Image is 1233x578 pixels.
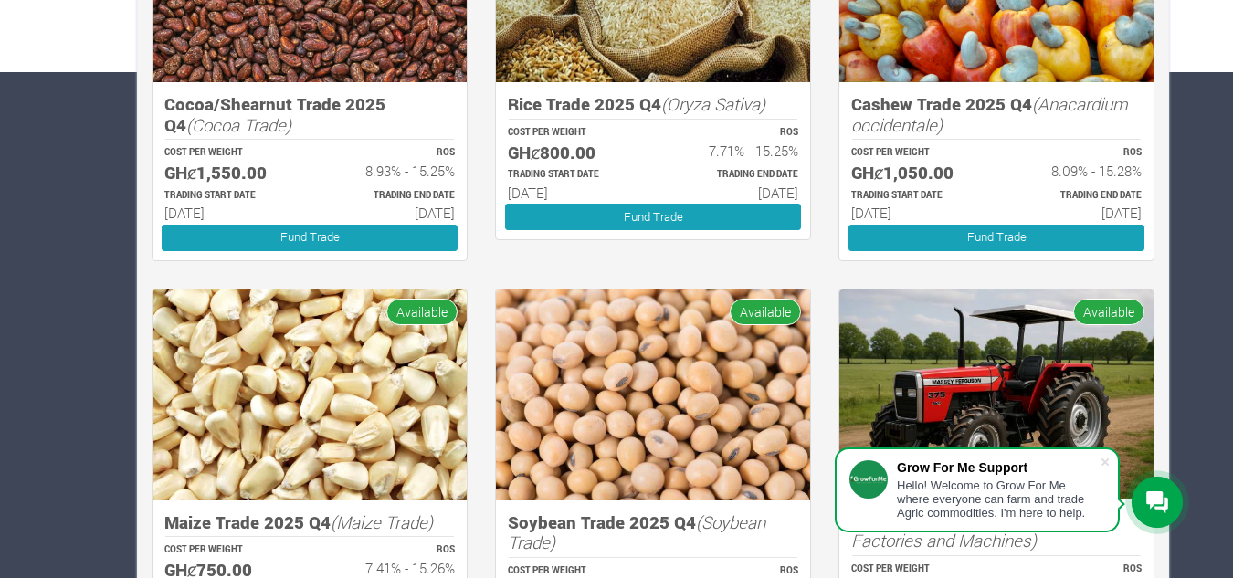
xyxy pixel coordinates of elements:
h5: GHȼ800.00 [508,142,637,163]
p: ROS [326,146,455,160]
span: Available [730,299,801,325]
span: Available [1073,299,1144,325]
p: ROS [1013,562,1142,576]
i: (Oryza Sativa) [661,92,765,115]
h5: Maize Trade 2025 Q4 [164,512,455,533]
h5: Cocoa/Shearnut Trade 2025 Q4 [164,94,455,135]
div: Grow For Me Support [897,460,1100,475]
h6: [DATE] [164,205,293,221]
h5: Rice Trade 2025 Q4 [508,94,798,115]
p: Estimated Trading Start Date [508,168,637,182]
img: growforme image [153,289,467,500]
p: COST PER WEIGHT [164,543,293,557]
h6: 7.71% - 15.25% [669,142,798,159]
p: ROS [669,126,798,140]
h6: 8.09% - 15.28% [1013,163,1142,179]
h6: [DATE] [508,184,637,201]
h5: Machinery Fund (10 Yrs) [851,510,1142,552]
h5: GHȼ1,550.00 [164,163,293,184]
p: Estimated Trading Start Date [851,189,980,203]
a: Fund Trade [162,225,458,251]
h6: [DATE] [851,205,980,221]
i: (Cocoa Trade) [186,113,291,136]
p: Estimated Trading End Date [669,168,798,182]
p: COST PER WEIGHT [508,564,637,578]
span: Available [386,299,458,325]
h6: [DATE] [669,184,798,201]
p: COST PER WEIGHT [164,146,293,160]
h5: Soybean Trade 2025 Q4 [508,512,798,553]
div: Hello! Welcome to Grow For Me where everyone can farm and trade Agric commodities. I'm here to help. [897,478,1100,520]
p: ROS [326,543,455,557]
p: Estimated Trading Start Date [164,189,293,203]
p: Estimated Trading End Date [326,189,455,203]
a: Fund Trade [505,204,801,230]
i: (Anacardium occidentale) [851,92,1128,136]
h5: Cashew Trade 2025 Q4 [851,94,1142,135]
i: (Soybean Trade) [508,510,765,554]
h5: GHȼ1,050.00 [851,163,980,184]
p: ROS [1013,146,1142,160]
h6: 7.41% - 15.26% [326,560,455,576]
p: Estimated Trading End Date [1013,189,1142,203]
i: (Maize Trade) [331,510,433,533]
p: COST PER WEIGHT [508,126,637,140]
img: growforme image [839,289,1154,499]
p: COST PER WEIGHT [851,146,980,160]
a: Fund Trade [848,225,1144,251]
h6: 8.93% - 15.25% [326,163,455,179]
p: COST PER WEIGHT [851,562,980,576]
h6: [DATE] [326,205,455,221]
img: growforme image [496,289,810,500]
p: ROS [669,564,798,578]
h6: [DATE] [1013,205,1142,221]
